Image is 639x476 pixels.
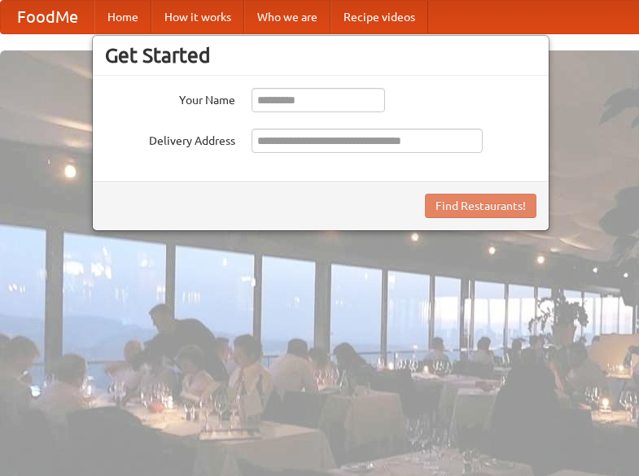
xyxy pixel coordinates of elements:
[330,1,428,33] a: Recipe videos
[105,129,235,149] label: Delivery Address
[105,43,536,68] h3: Get Started
[1,1,94,33] a: FoodMe
[244,1,330,33] a: Who we are
[425,194,536,218] button: Find Restaurants!
[94,1,151,33] a: Home
[105,88,235,108] label: Your Name
[151,1,244,33] a: How it works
